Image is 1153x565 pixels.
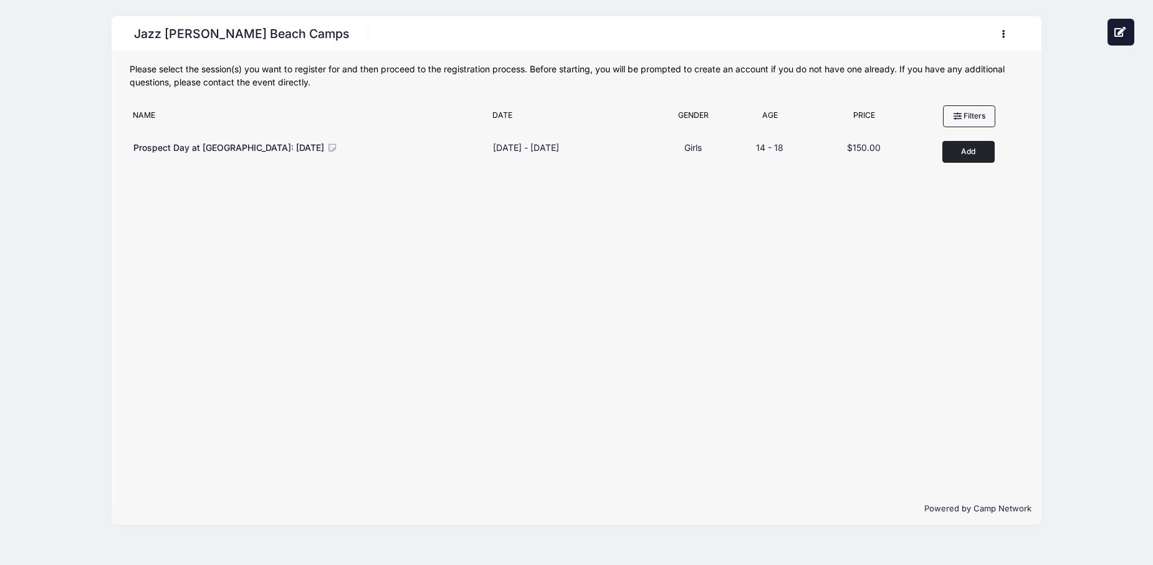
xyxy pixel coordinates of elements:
button: Filters [943,105,995,127]
span: 14 - 18 [756,142,783,153]
p: Powered by Camp Network [122,503,1031,515]
span: $150.00 [847,142,881,153]
div: [DATE] - [DATE] [493,141,559,154]
h1: Jazz [PERSON_NAME] Beach Camps [130,23,353,45]
span: Prospect Day at [GEOGRAPHIC_DATA]: [DATE] [133,142,324,153]
div: Price [810,110,918,127]
span: Girls [684,142,702,153]
div: Age [729,110,810,127]
div: Please select the session(s) you want to register for and then proceed to the registration proces... [130,63,1023,89]
div: Date [487,110,658,127]
div: Name [127,110,487,127]
div: Gender [658,110,729,127]
button: Add [942,141,995,163]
